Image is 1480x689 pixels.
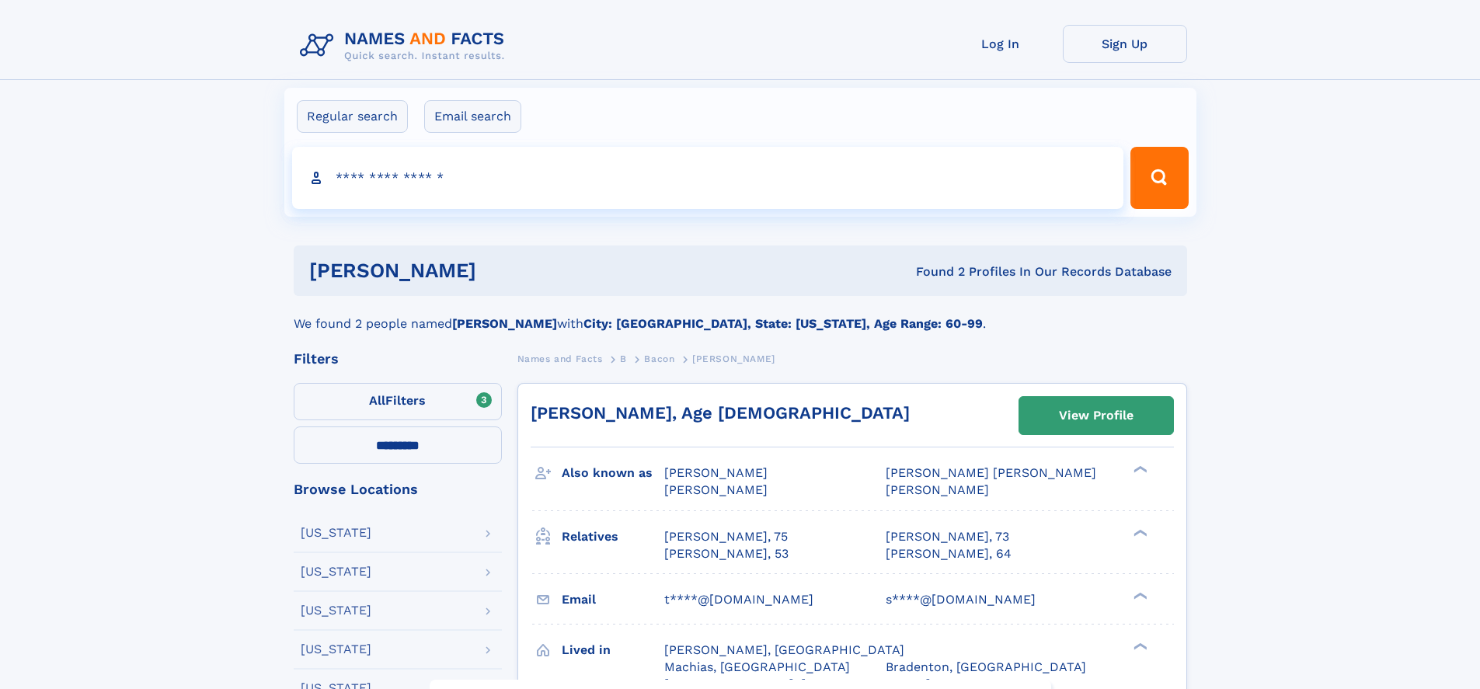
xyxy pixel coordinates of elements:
[1063,25,1187,63] a: Sign Up
[644,349,674,368] a: Bacon
[583,316,983,331] b: City: [GEOGRAPHIC_DATA], State: [US_STATE], Age Range: 60-99
[301,527,371,539] div: [US_STATE]
[1059,398,1134,433] div: View Profile
[301,604,371,617] div: [US_STATE]
[620,349,627,368] a: B
[562,524,664,550] h3: Relatives
[294,482,502,496] div: Browse Locations
[886,659,1086,674] span: Bradenton, [GEOGRAPHIC_DATA]
[562,586,664,613] h3: Email
[562,637,664,663] h3: Lived in
[424,100,521,133] label: Email search
[369,393,385,408] span: All
[644,353,674,364] span: Bacon
[301,565,371,578] div: [US_STATE]
[294,296,1187,333] div: We found 2 people named with .
[297,100,408,133] label: Regular search
[620,353,627,364] span: B
[696,263,1172,280] div: Found 2 Profiles In Our Records Database
[664,465,768,480] span: [PERSON_NAME]
[664,528,788,545] a: [PERSON_NAME], 75
[1130,590,1148,600] div: ❯
[531,403,910,423] a: [PERSON_NAME], Age [DEMOGRAPHIC_DATA]
[562,460,664,486] h3: Also known as
[1130,527,1148,538] div: ❯
[1130,465,1148,475] div: ❯
[294,383,502,420] label: Filters
[292,147,1124,209] input: search input
[1019,397,1173,434] a: View Profile
[294,25,517,67] img: Logo Names and Facts
[309,261,696,280] h1: [PERSON_NAME]
[886,545,1012,562] a: [PERSON_NAME], 64
[664,482,768,497] span: [PERSON_NAME]
[301,643,371,656] div: [US_STATE]
[1130,641,1148,651] div: ❯
[664,659,850,674] span: Machias, [GEOGRAPHIC_DATA]
[938,25,1063,63] a: Log In
[886,482,989,497] span: [PERSON_NAME]
[452,316,557,331] b: [PERSON_NAME]
[1130,147,1188,209] button: Search Button
[664,545,789,562] a: [PERSON_NAME], 53
[886,528,1009,545] a: [PERSON_NAME], 73
[664,642,904,657] span: [PERSON_NAME], [GEOGRAPHIC_DATA]
[692,353,775,364] span: [PERSON_NAME]
[517,349,603,368] a: Names and Facts
[886,465,1096,480] span: [PERSON_NAME] [PERSON_NAME]
[294,352,502,366] div: Filters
